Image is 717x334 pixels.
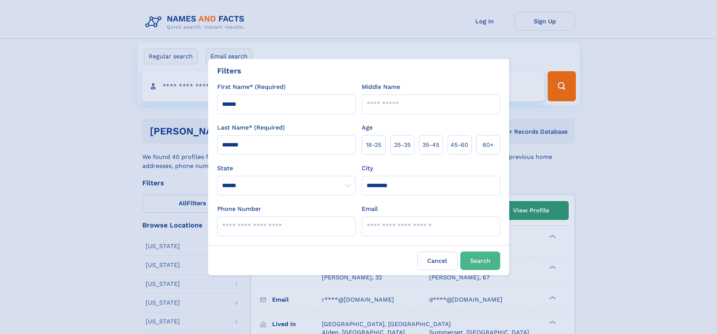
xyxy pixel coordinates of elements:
[217,123,285,132] label: Last Name* (Required)
[217,204,261,214] label: Phone Number
[362,204,378,214] label: Email
[483,140,494,149] span: 60+
[422,140,439,149] span: 35‑45
[417,252,457,270] label: Cancel
[394,140,411,149] span: 25‑35
[217,65,241,76] div: Filters
[217,82,286,92] label: First Name* (Required)
[460,252,500,270] button: Search
[362,82,400,92] label: Middle Name
[362,164,373,173] label: City
[217,164,356,173] label: State
[451,140,468,149] span: 45‑60
[366,140,381,149] span: 18‑25
[362,123,373,132] label: Age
